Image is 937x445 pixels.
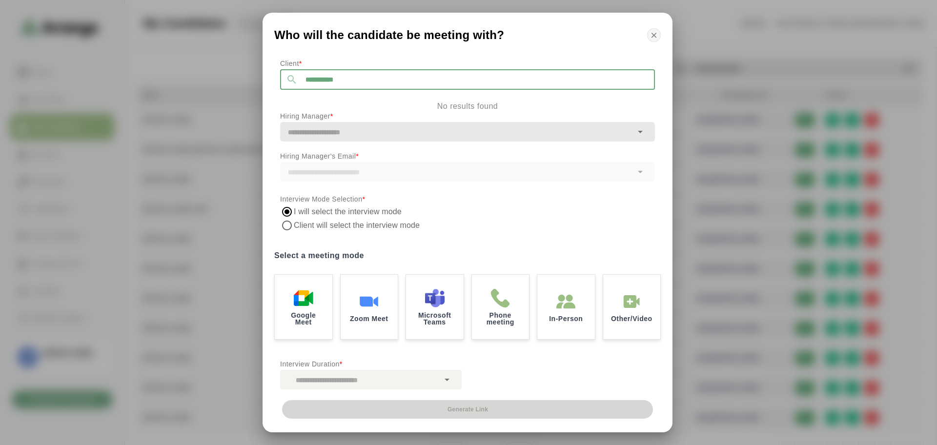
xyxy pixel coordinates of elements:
[425,288,445,308] img: Microsoft Teams
[359,292,379,311] img: Zoom Meet
[622,292,641,311] img: In-Person
[274,249,661,263] label: Select a meeting mode
[490,288,510,308] img: Phone meeting
[280,193,655,205] p: Interview Mode Selection
[294,288,313,308] img: Google Meet
[280,150,655,162] p: Hiring Manager's Email
[549,315,583,322] p: In-Person
[294,219,466,232] label: Client will select the interview mode
[480,312,522,325] p: Phone meeting
[283,312,325,325] p: Google Meet
[280,58,655,69] p: Client
[350,315,388,322] p: Zoom Meet
[280,101,655,112] p: No results found
[294,205,402,219] label: I will select the interview mode
[611,315,652,322] p: Other/Video
[280,110,655,122] p: Hiring Manager
[556,292,576,311] img: In-Person
[274,29,504,41] span: Who will the candidate be meeting with?
[280,358,462,370] p: Interview Duration
[414,312,456,325] p: Microsoft Teams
